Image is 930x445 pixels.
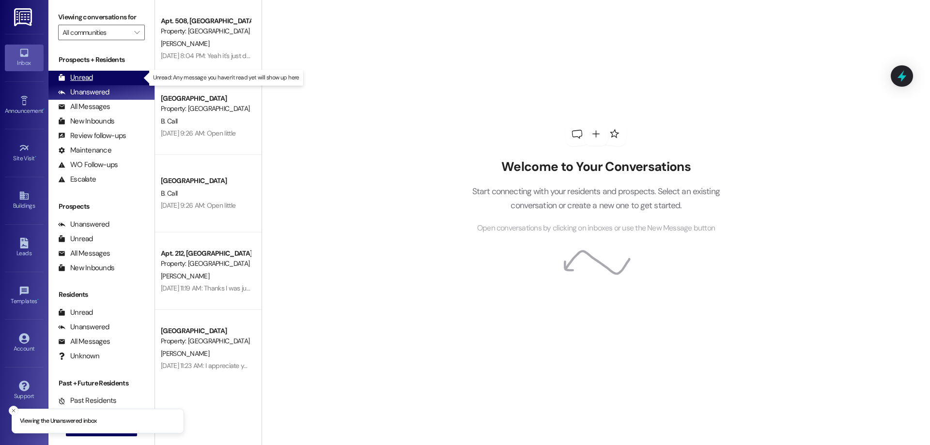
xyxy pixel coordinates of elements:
div: Unanswered [58,87,109,97]
div: Property: [GEOGRAPHIC_DATA] [161,26,250,36]
div: Maintenance [58,145,111,155]
div: Residents [48,290,155,300]
div: Past Residents [58,396,117,406]
div: All Messages [58,337,110,347]
p: Start connecting with your residents and prospects. Select an existing conversation or create a n... [457,184,734,212]
div: [GEOGRAPHIC_DATA] [161,176,250,186]
div: All Messages [58,248,110,259]
i:  [134,29,139,36]
span: B. Call [161,189,177,198]
div: Prospects [48,201,155,212]
a: Inbox [5,45,44,71]
a: Site Visit • [5,140,44,166]
div: [DATE] 11:19 AM: Thanks I was just waiting to pay until that charge was removed [161,284,380,292]
a: Templates • [5,283,44,309]
div: Review follow-ups [58,131,126,141]
div: [DATE] 8:04 PM: Yeah it's just draining slowly [161,51,284,60]
input: All communities [62,25,129,40]
span: Open conversations by clicking on inboxes or use the New Message button [477,222,715,234]
p: Viewing the Unanswered inbox [20,417,97,426]
span: • [37,296,39,303]
div: Apt. 508, [GEOGRAPHIC_DATA] [161,16,250,26]
div: Past + Future Residents [48,378,155,388]
span: [PERSON_NAME] [161,272,209,280]
span: B. Call [161,117,177,125]
a: Account [5,330,44,356]
h2: Welcome to Your Conversations [457,159,734,175]
div: Property: [GEOGRAPHIC_DATA] [161,336,250,346]
img: ResiDesk Logo [14,8,34,26]
div: Unknown [58,351,99,361]
div: Unanswered [58,322,109,332]
div: [DATE] 11:23 AM: I appreciate your efforts, thank you! [161,361,305,370]
div: Prospects + Residents [48,55,155,65]
div: Unread [58,73,93,83]
div: Apt. 212, [GEOGRAPHIC_DATA] [161,248,250,259]
div: [GEOGRAPHIC_DATA] [161,326,250,336]
p: Unread: Any message you haven't read yet will show up here [153,74,299,82]
div: [GEOGRAPHIC_DATA] [161,93,250,104]
div: [DATE] 9:26 AM: Open little [161,129,235,138]
div: Escalate [58,174,96,184]
div: WO Follow-ups [58,160,118,170]
div: Unread [58,234,93,244]
div: New Inbounds [58,116,114,126]
div: Property: [GEOGRAPHIC_DATA] [161,104,250,114]
div: [DATE] 9:26 AM: Open little [161,201,235,210]
div: Unanswered [58,219,109,230]
span: [PERSON_NAME] [161,39,209,48]
div: Property: [GEOGRAPHIC_DATA] [161,259,250,269]
div: All Messages [58,102,110,112]
div: Unread [58,307,93,318]
button: Close toast [9,406,18,415]
a: Leads [5,235,44,261]
label: Viewing conversations for [58,10,145,25]
div: New Inbounds [58,263,114,273]
a: Buildings [5,187,44,214]
span: • [43,106,45,113]
span: • [35,153,36,160]
a: Support [5,378,44,404]
span: [PERSON_NAME] [161,349,209,358]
